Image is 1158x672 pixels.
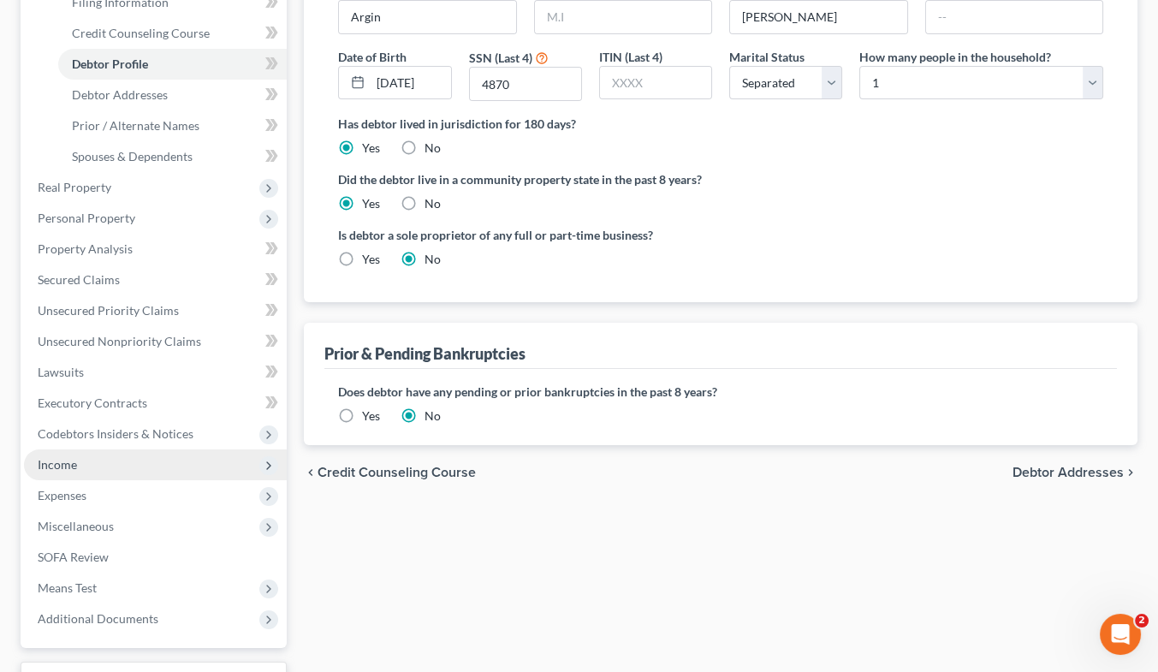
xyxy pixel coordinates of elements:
[362,195,380,212] label: Yes
[58,18,287,49] a: Credit Counseling Course
[535,1,711,33] input: M.I
[470,68,581,100] input: XXXX
[926,1,1102,33] input: --
[304,466,476,479] button: chevron_left Credit Counseling Course
[425,407,441,425] label: No
[58,110,287,141] a: Prior / Alternate Names
[58,49,287,80] a: Debtor Profile
[38,426,193,441] span: Codebtors Insiders & Notices
[38,457,77,472] span: Income
[38,241,133,256] span: Property Analysis
[1124,466,1137,479] i: chevron_right
[38,488,86,503] span: Expenses
[425,251,441,268] label: No
[24,234,287,265] a: Property Analysis
[38,365,84,379] span: Lawsuits
[318,466,476,479] span: Credit Counseling Course
[1135,614,1149,627] span: 2
[729,48,805,66] label: Marital Status
[425,140,441,157] label: No
[1100,614,1141,655] iframe: Intercom live chat
[38,395,147,410] span: Executory Contracts
[24,265,287,295] a: Secured Claims
[1013,466,1137,479] button: Debtor Addresses chevron_right
[38,272,120,287] span: Secured Claims
[24,326,287,357] a: Unsecured Nonpriority Claims
[600,67,711,99] input: XXXX
[72,149,193,164] span: Spouses & Dependents
[338,170,1103,188] label: Did the debtor live in a community property state in the past 8 years?
[72,87,168,102] span: Debtor Addresses
[338,48,407,66] label: Date of Birth
[304,466,318,479] i: chevron_left
[599,48,662,66] label: ITIN (Last 4)
[24,357,287,388] a: Lawsuits
[38,303,179,318] span: Unsecured Priority Claims
[324,343,526,364] div: Prior & Pending Bankruptcies
[425,195,441,212] label: No
[371,67,450,99] input: MM/DD/YYYY
[72,118,199,133] span: Prior / Alternate Names
[24,388,287,419] a: Executory Contracts
[72,56,148,71] span: Debtor Profile
[469,49,532,67] label: SSN (Last 4)
[339,1,515,33] input: --
[38,611,158,626] span: Additional Documents
[38,580,97,595] span: Means Test
[58,80,287,110] a: Debtor Addresses
[72,26,210,40] span: Credit Counseling Course
[58,141,287,172] a: Spouses & Dependents
[338,115,1103,133] label: Has debtor lived in jurisdiction for 180 days?
[24,542,287,573] a: SOFA Review
[38,211,135,225] span: Personal Property
[362,407,380,425] label: Yes
[1013,466,1124,479] span: Debtor Addresses
[859,48,1051,66] label: How many people in the household?
[362,251,380,268] label: Yes
[38,334,201,348] span: Unsecured Nonpriority Claims
[38,180,111,194] span: Real Property
[338,383,1103,401] label: Does debtor have any pending or prior bankruptcies in the past 8 years?
[362,140,380,157] label: Yes
[24,295,287,326] a: Unsecured Priority Claims
[38,550,109,564] span: SOFA Review
[730,1,906,33] input: --
[338,226,712,244] label: Is debtor a sole proprietor of any full or part-time business?
[38,519,114,533] span: Miscellaneous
